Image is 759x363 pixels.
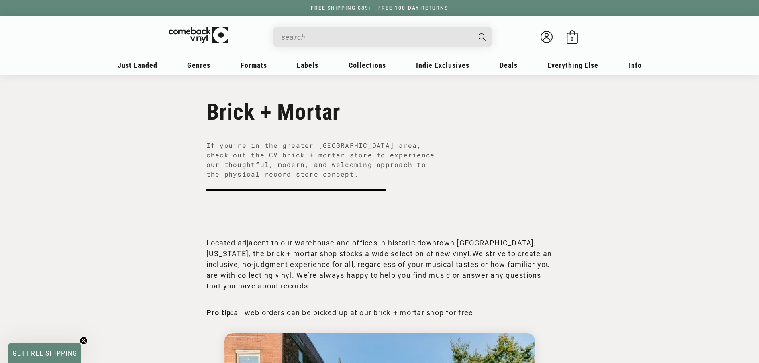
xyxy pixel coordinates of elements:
span: Genres [187,61,210,69]
span: Info [629,61,642,69]
div: GET FREE SHIPPINGClose teaser [8,343,81,363]
span: 0 [571,36,573,42]
p: We strive to create an inclusive, no-judgment experience for all, regardless of your musical tast... [206,237,553,291]
h1: Brick + Mortar [206,99,553,125]
strong: Pro tip: [206,308,234,317]
p: all web orders can be picked up at our brick + mortar shop for free [206,307,553,318]
button: Close teaser [80,337,88,345]
span: Located adjacent to our warehouse and offices in historic downtown [GEOGRAPHIC_DATA], [US_STATE],... [206,239,536,258]
input: When autocomplete results are available use up and down arrows to review and enter to select [282,29,471,45]
button: Search [471,27,493,47]
span: If you’re in the greater [GEOGRAPHIC_DATA] area, check out the CV brick + mortar store to experie... [206,141,435,179]
a: FREE SHIPPING $89+ | FREE 100-DAY RETURNS [303,5,456,11]
span: Indie Exclusives [416,61,469,69]
span: Just Landed [118,61,157,69]
span: Labels [297,61,318,69]
span: Formats [241,61,267,69]
div: Search [273,27,492,47]
span: Collections [349,61,386,69]
span: Everything Else [547,61,598,69]
span: GET FREE SHIPPING [12,349,77,357]
span: Deals [500,61,518,69]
